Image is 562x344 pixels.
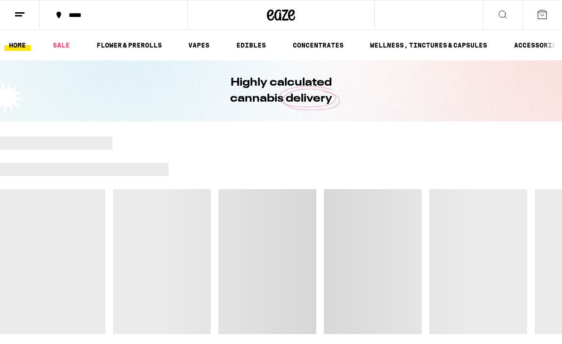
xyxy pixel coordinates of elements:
a: HOME [4,40,31,51]
h1: Highly calculated cannabis delivery [203,75,359,107]
a: VAPES [184,40,214,51]
a: EDIBLES [232,40,271,51]
a: CONCENTRATES [288,40,348,51]
a: FLOWER & PREROLLS [92,40,167,51]
a: SALE [48,40,74,51]
a: WELLNESS, TINCTURES & CAPSULES [365,40,492,51]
